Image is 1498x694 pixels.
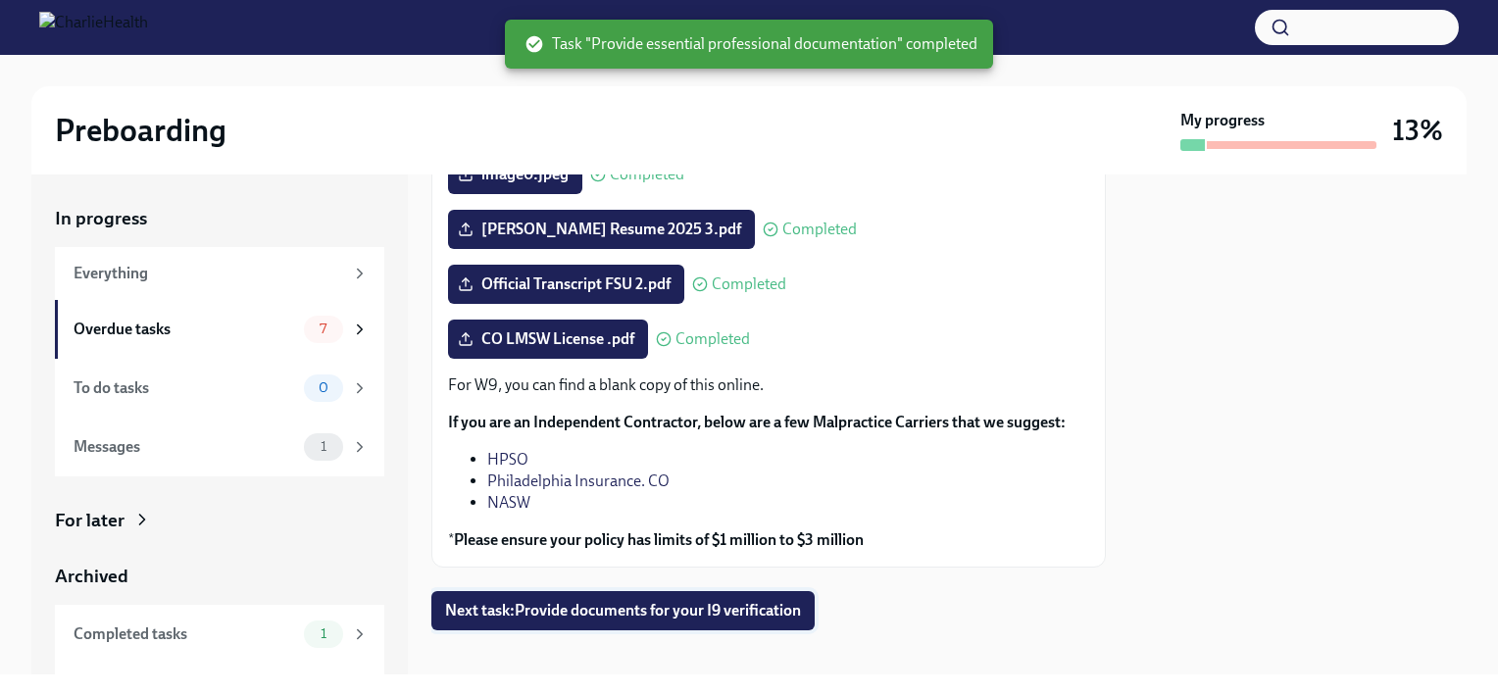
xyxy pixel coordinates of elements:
[448,413,1066,431] strong: If you are an Independent Contractor, below are a few Malpractice Carriers that we suggest:
[524,33,977,55] span: Task "Provide essential professional documentation" completed
[1180,110,1265,131] strong: My progress
[448,320,648,359] label: CO LMSW License .pdf
[74,436,296,458] div: Messages
[74,319,296,340] div: Overdue tasks
[445,601,801,620] span: Next task : Provide documents for your I9 verification
[74,623,296,645] div: Completed tasks
[309,626,338,641] span: 1
[1392,113,1443,148] h3: 13%
[55,300,384,359] a: Overdue tasks7
[39,12,148,43] img: CharlieHealth
[431,591,815,630] button: Next task:Provide documents for your I9 verification
[712,276,786,292] span: Completed
[487,471,670,490] a: Philadelphia Insurance. CO
[55,418,384,476] a: Messages1
[448,210,755,249] label: [PERSON_NAME] Resume 2025 3.pdf
[55,247,384,300] a: Everything
[462,329,634,349] span: CO LMSW License .pdf
[462,220,741,239] span: [PERSON_NAME] Resume 2025 3.pdf
[675,331,750,347] span: Completed
[55,508,125,533] div: For later
[55,508,384,533] a: For later
[307,380,340,395] span: 0
[55,206,384,231] a: In progress
[55,564,384,589] a: Archived
[782,222,857,237] span: Completed
[74,263,343,284] div: Everything
[55,359,384,418] a: To do tasks0
[487,493,530,512] a: NASW
[55,111,226,150] h2: Preboarding
[462,274,671,294] span: Official Transcript FSU 2.pdf
[487,450,528,469] a: HPSO
[448,155,582,194] label: image0.jpeg
[309,439,338,454] span: 1
[462,165,569,184] span: image0.jpeg
[448,265,684,304] label: Official Transcript FSU 2.pdf
[55,605,384,664] a: Completed tasks1
[448,374,1089,396] p: For W9, you can find a blank copy of this online.
[74,377,296,399] div: To do tasks
[308,322,338,336] span: 7
[454,530,864,549] strong: Please ensure your policy has limits of $1 million to $3 million
[610,167,684,182] span: Completed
